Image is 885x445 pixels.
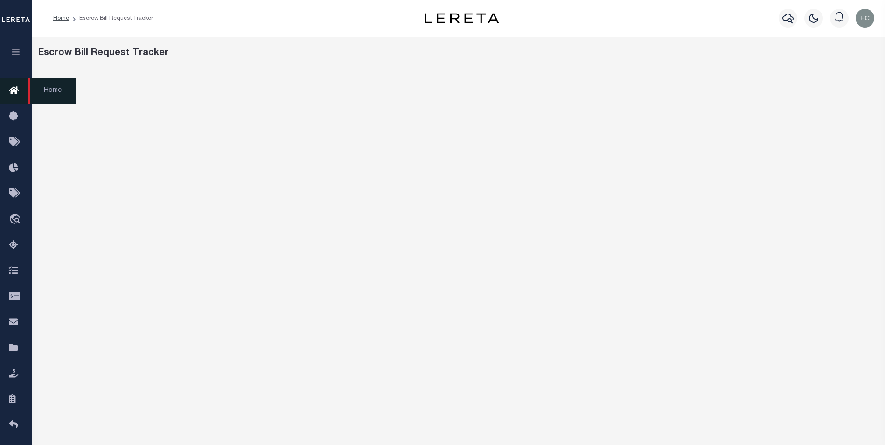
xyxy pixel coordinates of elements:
[69,14,153,22] li: Escrow Bill Request Tracker
[9,214,24,226] i: travel_explore
[856,9,874,28] img: svg+xml;base64,PHN2ZyB4bWxucz0iaHR0cDovL3d3dy53My5vcmcvMjAwMC9zdmciIHBvaW50ZXItZXZlbnRzPSJub25lIi...
[28,78,76,104] span: Home
[38,46,879,60] div: Escrow Bill Request Tracker
[53,15,69,21] a: Home
[425,13,499,23] img: logo-dark.svg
